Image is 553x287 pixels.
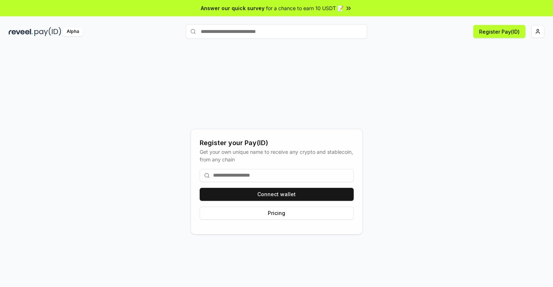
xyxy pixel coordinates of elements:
img: pay_id [34,27,61,36]
img: reveel_dark [9,27,33,36]
button: Pricing [200,207,354,220]
div: Register your Pay(ID) [200,138,354,148]
div: Get your own unique name to receive any crypto and stablecoin, from any chain [200,148,354,163]
span: for a chance to earn 10 USDT 📝 [266,4,344,12]
span: Answer our quick survey [201,4,265,12]
div: Alpha [63,27,83,36]
button: Connect wallet [200,188,354,201]
button: Register Pay(ID) [473,25,525,38]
